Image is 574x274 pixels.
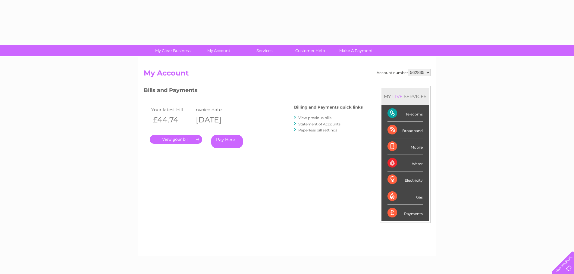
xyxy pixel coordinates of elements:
a: Paperless bill settings [298,128,337,132]
td: Invoice date [193,106,236,114]
div: Water [387,155,423,171]
th: [DATE] [193,114,236,126]
div: Electricity [387,171,423,188]
div: Payments [387,205,423,221]
div: Account number [377,69,431,76]
a: Customer Help [285,45,335,56]
h2: My Account [144,69,431,80]
div: Mobile [387,138,423,155]
a: . [150,135,202,144]
a: Make A Payment [331,45,381,56]
div: Broadband [387,122,423,138]
a: View previous bills [298,115,331,120]
h3: Bills and Payments [144,86,363,97]
td: Your latest bill [150,106,193,114]
div: Gas [387,188,423,205]
a: Statement of Accounts [298,122,340,126]
h4: Billing and Payments quick links [294,105,363,109]
a: My Account [194,45,243,56]
div: Telecoms [387,105,423,122]
a: My Clear Business [148,45,198,56]
a: Services [240,45,289,56]
div: LIVE [391,94,404,99]
a: Pay Here [211,135,243,148]
th: £44.74 [150,114,193,126]
div: MY SERVICES [381,88,429,105]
